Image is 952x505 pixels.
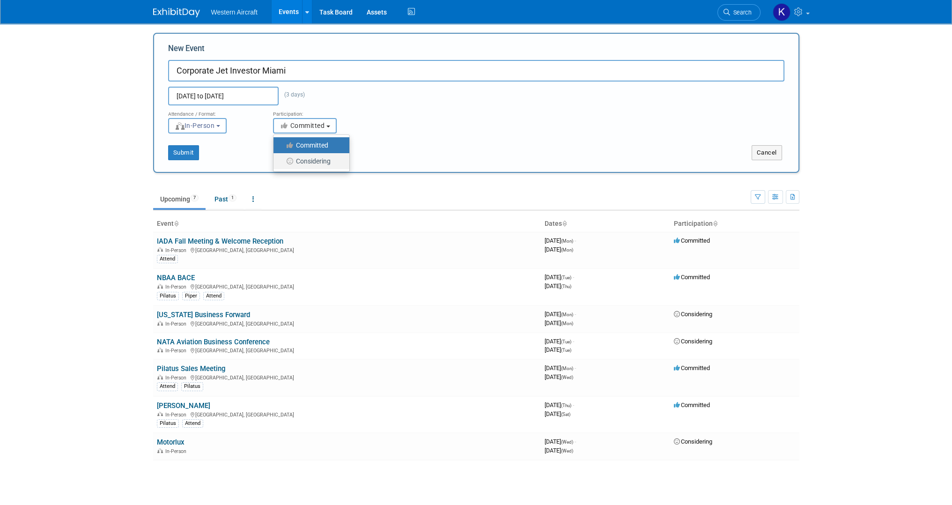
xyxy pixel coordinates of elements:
span: (3 days) [279,91,305,98]
span: In-Person [165,247,189,253]
span: Considering [674,338,712,345]
th: Event [153,216,541,232]
label: Considering [278,155,340,167]
button: Committed [273,118,337,134]
span: [DATE] [545,274,574,281]
a: Sort by Event Name [174,220,178,227]
span: Western Aircraft [211,8,258,16]
span: 1 [229,194,236,201]
span: Considering [674,438,712,445]
span: 7 [191,194,199,201]
span: Committed [674,274,710,281]
span: (Tue) [561,348,571,353]
img: ExhibitDay [153,8,200,17]
span: [DATE] [545,438,576,445]
div: Pilatus [181,382,203,391]
span: [DATE] [545,401,574,408]
a: Pilatus Sales Meeting [157,364,225,373]
div: [GEOGRAPHIC_DATA], [GEOGRAPHIC_DATA] [157,246,537,253]
a: Sort by Participation Type [713,220,717,227]
a: Motorlux [157,438,184,446]
span: - [573,338,574,345]
span: [DATE] [545,237,576,244]
img: In-Person Event [157,375,163,379]
span: Considering [674,311,712,318]
div: Attend [157,255,178,263]
div: Attend [182,419,203,428]
span: Committed [280,122,325,129]
a: Sort by Start Date [562,220,567,227]
img: In-Person Event [157,321,163,326]
span: In-Person [165,321,189,327]
div: [GEOGRAPHIC_DATA], [GEOGRAPHIC_DATA] [157,282,537,290]
span: In-Person [165,375,189,381]
span: In-Person [165,412,189,418]
img: In-Person Event [157,448,163,453]
label: New Event [168,43,205,58]
div: [GEOGRAPHIC_DATA], [GEOGRAPHIC_DATA] [157,373,537,381]
div: [GEOGRAPHIC_DATA], [GEOGRAPHIC_DATA] [157,319,537,327]
a: NATA Aviation Business Conference [157,338,270,346]
span: In-Person [165,448,189,454]
span: (Mon) [561,247,573,252]
span: - [575,237,576,244]
img: In-Person Event [157,348,163,352]
span: [DATE] [545,338,574,345]
img: In-Person Event [157,412,163,416]
a: [PERSON_NAME] [157,401,210,410]
span: [DATE] [545,447,573,454]
button: Cancel [752,145,782,160]
span: In-Person [175,122,215,129]
div: Pilatus [157,419,179,428]
span: (Thu) [561,284,571,289]
span: [DATE] [545,311,576,318]
span: Search [730,9,752,16]
span: (Mon) [561,321,573,326]
span: [DATE] [545,364,576,371]
span: [DATE] [545,246,573,253]
div: Attend [203,292,224,300]
th: Participation [670,216,799,232]
a: IADA Fall Meeting & Welcome Reception [157,237,283,245]
span: (Sat) [561,412,570,417]
a: Past1 [207,190,244,208]
div: Pilatus [157,292,179,300]
input: Name of Trade Show / Conference [168,60,784,82]
div: Attend [157,382,178,391]
span: - [575,311,576,318]
a: NBAA BACE [157,274,195,282]
span: - [573,274,574,281]
span: [DATE] [545,319,573,327]
span: (Wed) [561,375,573,380]
a: Upcoming7 [153,190,206,208]
span: (Tue) [561,339,571,344]
img: In-Person Event [157,247,163,252]
span: Committed [674,237,710,244]
button: In-Person [168,118,227,134]
span: - [575,438,576,445]
a: [US_STATE] Business Forward [157,311,250,319]
span: (Mon) [561,238,573,244]
span: In-Person [165,284,189,290]
span: (Mon) [561,312,573,317]
div: Piper [182,292,200,300]
span: Committed [674,401,710,408]
span: [DATE] [545,410,570,417]
div: Participation: [273,105,364,118]
span: Committed [674,364,710,371]
img: Kindra Mahler [773,3,790,21]
span: - [573,401,574,408]
span: [DATE] [545,373,573,380]
div: Attendance / Format: [168,105,259,118]
a: Search [717,4,760,21]
div: [GEOGRAPHIC_DATA], [GEOGRAPHIC_DATA] [157,346,537,354]
span: [DATE] [545,282,571,290]
th: Dates [541,216,670,232]
span: (Wed) [561,439,573,445]
div: [GEOGRAPHIC_DATA], [GEOGRAPHIC_DATA] [157,410,537,418]
span: (Thu) [561,403,571,408]
span: (Mon) [561,366,573,371]
span: (Tue) [561,275,571,280]
span: [DATE] [545,346,571,353]
img: In-Person Event [157,284,163,289]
